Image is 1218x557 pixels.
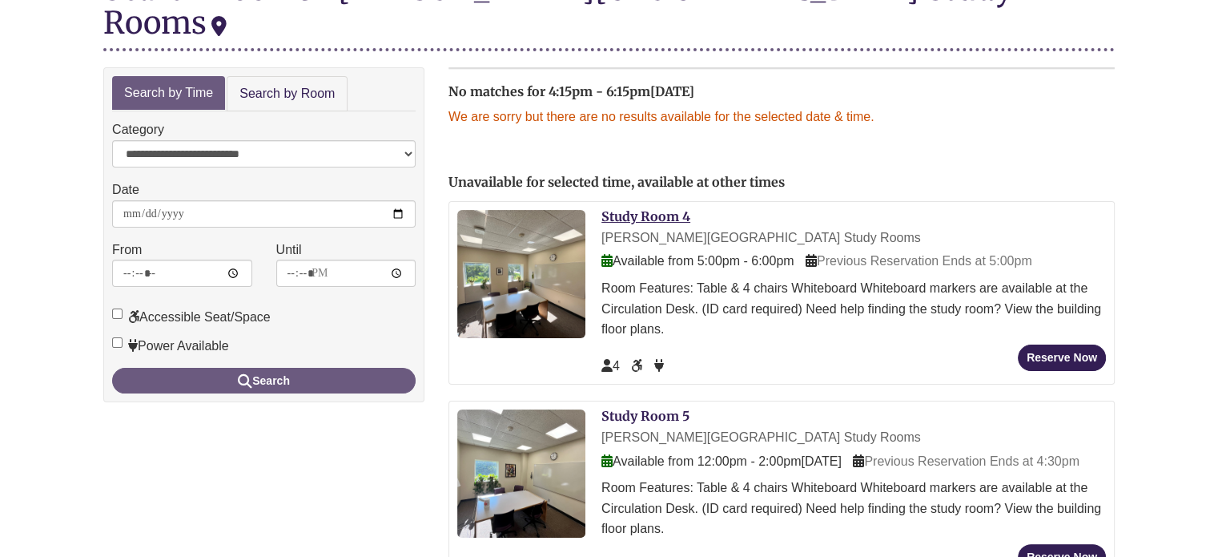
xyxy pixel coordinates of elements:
a: Search by Time [112,76,225,111]
span: Accessible Seat/Space [631,359,645,373]
p: We are sorry but there are no results available for the selected date & time. [448,107,1115,127]
label: Accessible Seat/Space [112,307,271,328]
h2: Unavailable for selected time, available at other times [448,176,1115,190]
h2: No matches for 4:15pm - 6:15pm[DATE] [448,85,1115,99]
span: Available from 5:00pm - 6:00pm [601,254,794,268]
input: Power Available [112,337,123,348]
div: Room Features: Table & 4 chairs Whiteboard Whiteboard markers are available at the Circulation De... [601,278,1106,340]
label: Power Available [112,336,229,357]
div: [PERSON_NAME][GEOGRAPHIC_DATA] Study Rooms [601,228,1106,248]
span: Available from 12:00pm - 2:00pm[DATE] [601,454,842,468]
img: Study Room 5 [457,410,585,538]
input: Accessible Seat/Space [112,309,123,319]
a: Study Room 5 [601,408,689,424]
label: Category [112,119,164,140]
a: Study Room 4 [601,208,690,224]
button: Reserve Now [1018,345,1106,371]
a: Search by Room [227,76,348,112]
div: Room Features: Table & 4 chairs Whiteboard Whiteboard markers are available at the Circulation De... [601,478,1106,539]
label: Date [112,180,139,200]
label: From [112,240,142,260]
label: Until [276,240,302,260]
img: Study Room 4 [457,210,585,338]
span: Previous Reservation Ends at 5:00pm [806,254,1032,268]
button: Search [112,368,416,394]
div: [PERSON_NAME][GEOGRAPHIC_DATA] Study Rooms [601,427,1106,448]
span: The capacity of this space [601,359,620,373]
span: Power Available [654,359,664,373]
span: Previous Reservation Ends at 4:30pm [853,454,1079,468]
